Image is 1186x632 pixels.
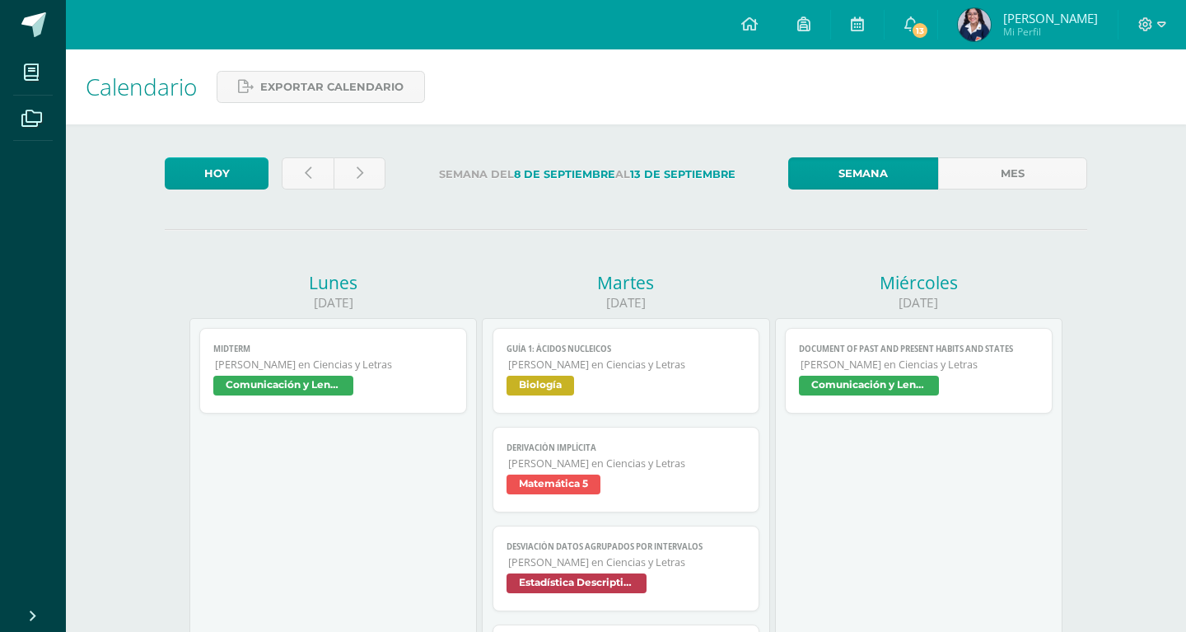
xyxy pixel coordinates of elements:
strong: 13 de Septiembre [630,168,735,180]
div: Martes [482,271,769,294]
strong: 8 de Septiembre [514,168,615,180]
a: Mes [938,157,1087,190]
span: Matemática 5 [507,475,600,494]
a: Guía 1: Ácidos nucleicos[PERSON_NAME] en Ciencias y LetrasBiología [493,328,760,414]
a: Semana [788,157,937,190]
span: Estadística Descriptiva [507,573,647,593]
a: Document of past and present habits and states[PERSON_NAME] en Ciencias y LetrasComunicación y Le... [785,328,1053,414]
span: Comunicación y Lenguaje L3 (Inglés) 5 [799,376,939,396]
span: [PERSON_NAME] en Ciencias y Letras [801,358,1039,372]
span: Desviación Datos agrupados por intervalos [507,541,746,552]
span: Mi Perfil [1003,25,1098,39]
span: Comunicación y Lenguaje L3 (Inglés) 5 [213,376,353,396]
div: [DATE] [775,294,1062,311]
a: Midterm[PERSON_NAME] en Ciencias y LetrasComunicación y Lenguaje L3 (Inglés) 5 [199,328,467,414]
a: Exportar calendario [217,71,425,103]
span: 13 [911,21,929,40]
a: Desviación Datos agrupados por intervalos[PERSON_NAME] en Ciencias y LetrasEstadística Descriptiva [493,526,760,611]
span: Calendario [86,71,197,102]
span: [PERSON_NAME] en Ciencias y Letras [508,456,746,470]
div: [DATE] [482,294,769,311]
span: Biología [507,376,574,396]
img: 2ddfca8bd6271a417a3acc13c37619e8.png [958,8,991,41]
span: [PERSON_NAME] en Ciencias y Letras [215,358,453,372]
span: [PERSON_NAME] [1003,10,1098,26]
span: Document of past and present habits and states [799,344,1039,354]
div: Miércoles [775,271,1062,294]
span: [PERSON_NAME] en Ciencias y Letras [508,358,746,372]
span: Guía 1: Ácidos nucleicos [507,344,746,354]
div: [DATE] [189,294,477,311]
a: Derivación Implícita[PERSON_NAME] en Ciencias y LetrasMatemática 5 [493,427,760,513]
span: Exportar calendario [260,72,404,102]
span: Midterm [213,344,453,354]
span: Derivación Implícita [507,442,746,453]
span: [PERSON_NAME] en Ciencias y Letras [508,555,746,569]
label: Semana del al [399,157,775,191]
a: Hoy [165,157,268,190]
div: Lunes [189,271,477,294]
